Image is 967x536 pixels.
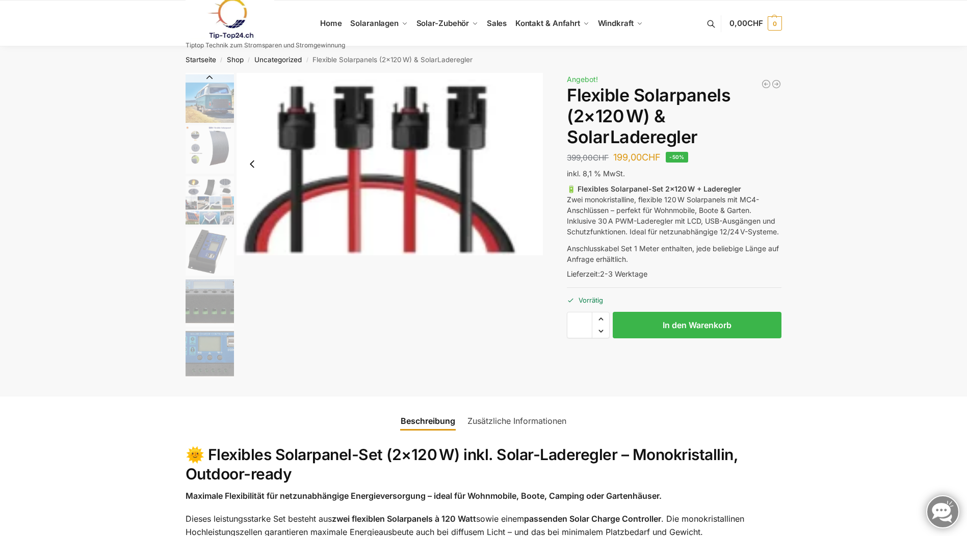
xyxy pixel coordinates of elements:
[395,409,461,433] a: Beschreibung
[254,56,302,64] a: Uncategorized
[487,18,507,28] span: Sales
[186,329,234,378] img: Solarcharge Controller
[186,491,662,501] strong: Maximale Flexibilität für netzunabhängige Energieversorgung – ideal für Wohnmobile, Boote, Campin...
[592,312,609,326] span: Increase quantity
[227,56,244,64] a: Shop
[761,79,771,89] a: Balkonkraftwerk 890/600 Watt bificial Glas/Glas
[592,325,609,338] span: Reduce quantity
[186,278,234,327] img: Solarcharger
[242,153,263,175] button: Previous slide
[567,287,781,305] p: Vorrätig
[183,73,234,124] li: 3 / 9
[186,74,234,123] img: Flexibel unendlich viele Einsatzmöglichkeiten
[729,18,763,28] span: 0,00
[186,176,234,225] img: Flexibel in allen Bereichen
[771,79,781,89] a: Balkonkraftwerk 1780 Watt mit 4 KWh Zendure Batteriespeicher Notstrom fähig
[593,1,647,46] a: Windkraft
[461,409,572,433] a: Zusätzliche Informationen
[186,227,234,276] img: Laderegeler
[412,1,482,46] a: Solar-Zubehör
[567,169,625,178] span: inkl. 8,1 % MwSt.
[237,73,543,255] li: 9 / 9
[642,152,661,163] span: CHF
[350,18,399,28] span: Solaranlagen
[482,1,511,46] a: Sales
[524,514,661,524] strong: passenden Solar Charge Controller
[567,184,741,193] strong: 🔋 Flexibles Solarpanel-Set 2×120 W + Laderegler
[600,270,647,278] span: 2-3 Werktage
[567,85,781,147] h1: Flexible Solarpanels (2×120 W) & SolarLaderegler
[567,153,609,163] bdi: 399,00
[565,344,783,373] iframe: Sicherer Rahmen für schnelle Bezahlvorgänge
[186,72,234,83] button: Previous slide
[167,46,800,73] nav: Breadcrumb
[729,8,781,39] a: 0,00CHF 0
[346,1,412,46] a: Solaranlagen
[183,124,234,175] li: 4 / 9
[183,328,234,379] li: 8 / 9
[186,445,782,484] h2: 🌞 Flexibles Solarpanel-Set (2×120 W) inkl. Solar-Laderegler – Monokristallin, Outdoor-ready
[183,277,234,328] li: 7 / 9
[186,56,216,64] a: Startseite
[332,514,476,524] strong: zwei flexiblen Solarpanels à 120 Watt
[598,18,634,28] span: Windkraft
[567,75,598,84] span: Angebot!
[567,312,592,338] input: Produktmenge
[183,175,234,226] li: 5 / 9
[186,125,234,174] img: s-l1600 (4)
[216,56,227,64] span: /
[567,270,647,278] span: Lieferzeit:
[511,1,593,46] a: Kontakt & Anfahrt
[747,18,763,28] span: CHF
[183,379,234,430] li: 9 / 9
[593,153,609,163] span: CHF
[613,312,781,338] button: In den Warenkorb
[567,183,781,237] p: Zwei monokristalline, flexible 120 W Solarpanels mit MC4-Anschlüssen – perfekt für Wohnmobile, Bo...
[186,42,345,48] p: Tiptop Technik zum Stromsparen und Stromgewinnung
[768,16,782,31] span: 0
[302,56,312,64] span: /
[183,226,234,277] li: 6 / 9
[567,243,781,264] p: Anschlusskabel Set 1 Meter enthalten, jede beliebige Länge auf Anfrage erhältlich.
[244,56,254,64] span: /
[416,18,469,28] span: Solar-Zubehör
[666,152,688,163] span: -50%
[515,18,580,28] span: Kontakt & Anfahrt
[613,152,661,163] bdi: 199,00
[237,73,543,255] img: Anschlusskabel_MC4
